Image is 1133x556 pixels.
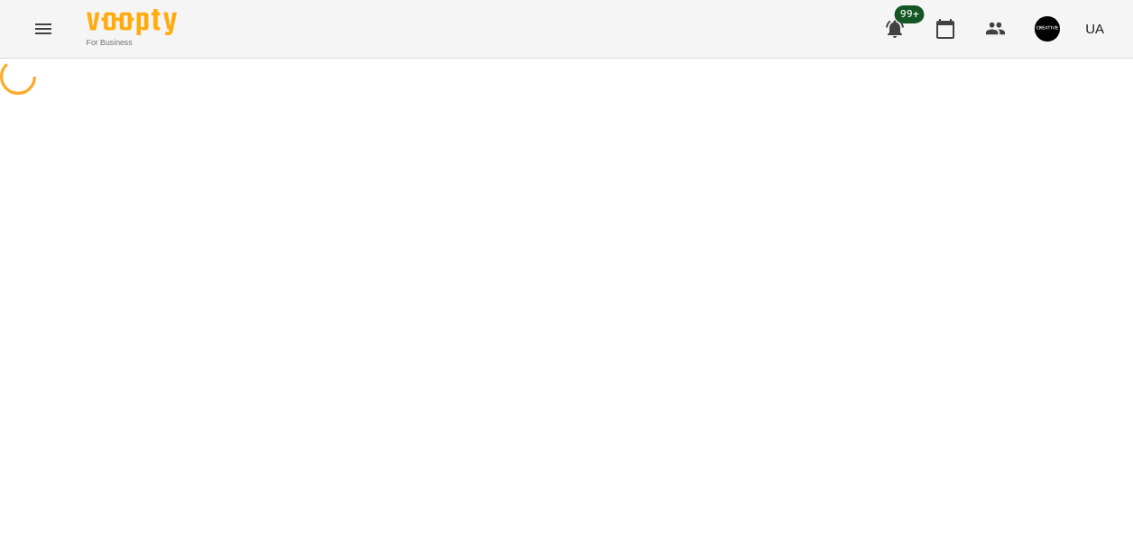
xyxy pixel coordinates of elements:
[87,9,177,35] img: Voopty Logo
[22,7,65,51] button: Menu
[1078,12,1111,45] button: UA
[1035,16,1060,42] img: c23ded83cd5f3a465fb1844f00e21456.png
[87,37,177,49] span: For Business
[1085,19,1104,38] span: UA
[895,5,925,23] span: 99+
